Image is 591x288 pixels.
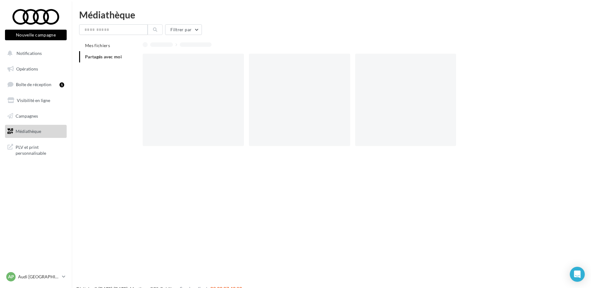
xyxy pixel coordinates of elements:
[17,51,42,56] span: Notifications
[4,47,65,60] button: Notifications
[85,43,110,48] span: Mes fichiers
[4,125,68,138] a: Médiathèque
[5,271,67,283] a: AP Audi [GEOGRAPHIC_DATA] 16
[16,66,38,71] span: Opérations
[79,10,584,19] div: Médiathèque
[18,274,60,280] p: Audi [GEOGRAPHIC_DATA] 16
[4,78,68,91] a: Boîte de réception1
[8,274,14,280] span: AP
[16,82,51,87] span: Boîte de réception
[165,24,202,35] button: Filtrer par
[4,140,68,159] a: PLV et print personnalisable
[60,82,64,87] div: 1
[4,110,68,123] a: Campagnes
[16,143,64,156] span: PLV et print personnalisable
[16,129,41,134] span: Médiathèque
[4,94,68,107] a: Visibilité en ligne
[16,113,38,118] span: Campagnes
[5,30,67,40] button: Nouvelle campagne
[4,62,68,76] a: Opérations
[570,267,585,282] div: Open Intercom Messenger
[85,54,122,59] span: Partagés avec moi
[17,98,50,103] span: Visibilité en ligne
